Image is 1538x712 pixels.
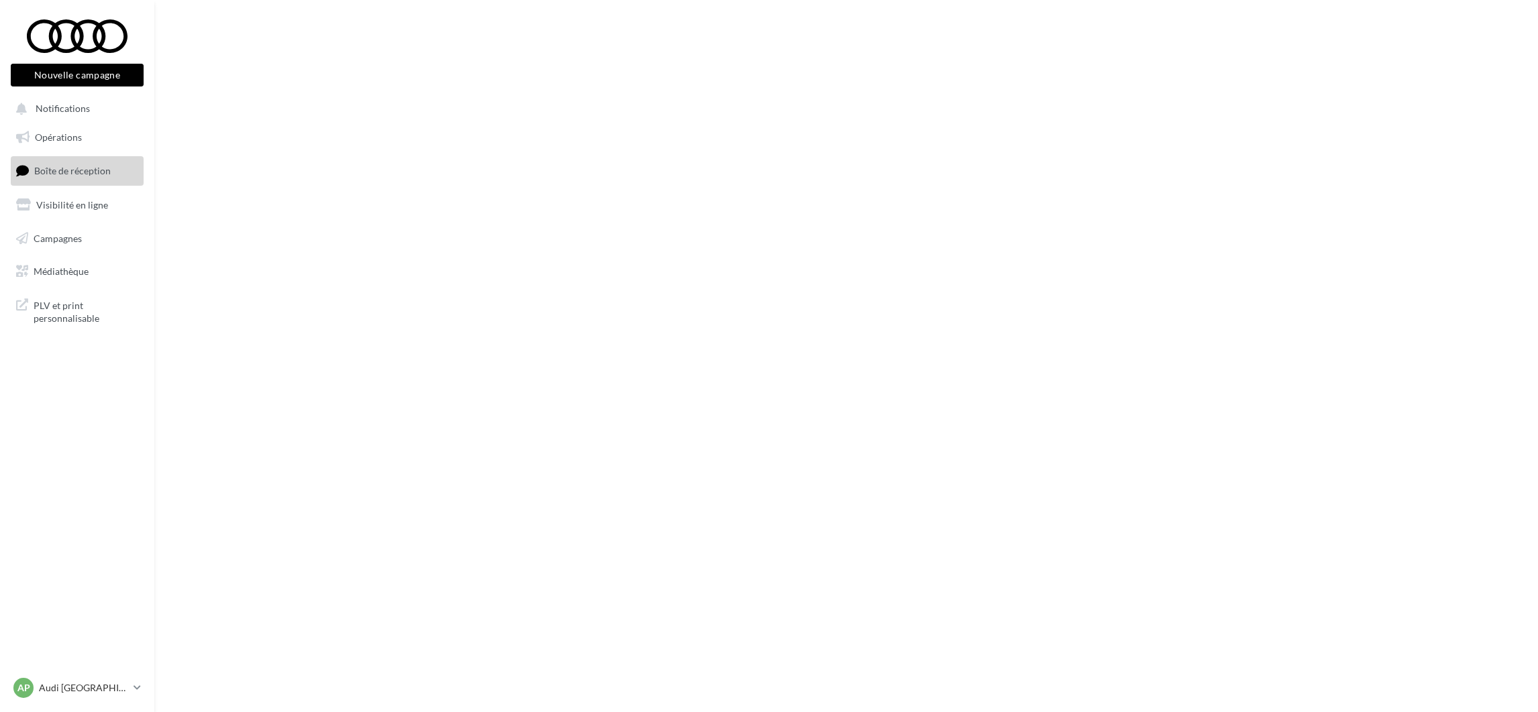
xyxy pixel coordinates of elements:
[8,191,146,219] a: Visibilité en ligne
[34,165,111,176] span: Boîte de réception
[34,265,89,277] span: Médiathèque
[34,232,82,243] span: Campagnes
[8,291,146,331] a: PLV et print personnalisable
[39,681,128,695] p: Audi [GEOGRAPHIC_DATA]
[34,296,138,325] span: PLV et print personnalisable
[11,64,144,86] button: Nouvelle campagne
[36,103,90,115] span: Notifications
[36,199,108,211] span: Visibilité en ligne
[8,225,146,253] a: Campagnes
[11,675,144,701] a: AP Audi [GEOGRAPHIC_DATA]
[8,257,146,286] a: Médiathèque
[17,681,30,695] span: AP
[8,156,146,185] a: Boîte de réception
[35,131,82,143] span: Opérations
[8,123,146,152] a: Opérations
